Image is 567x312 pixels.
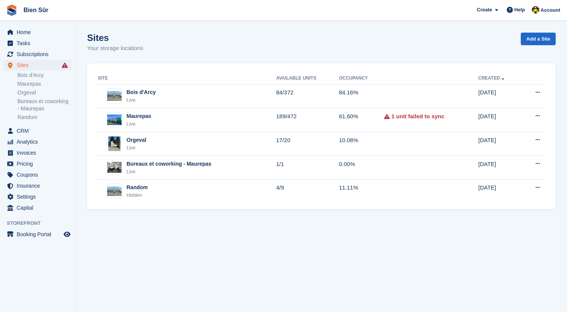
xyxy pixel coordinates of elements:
div: Random [127,183,148,191]
img: Image of Random site [107,187,122,196]
span: Coupons [17,169,62,180]
td: 1/1 [276,156,339,180]
div: Maurepas [127,112,151,120]
a: menu [4,229,72,240]
a: 1 unit failed to sync [391,112,444,121]
a: Bois d'Arcy [17,72,72,79]
a: menu [4,191,72,202]
a: menu [4,60,72,71]
td: 61.60% [339,108,384,132]
td: [DATE] [478,132,522,156]
th: Occupancy [339,72,384,85]
td: 84.16% [339,84,384,108]
span: Storefront [7,219,75,227]
span: Analytics [17,136,62,147]
a: menu [4,38,72,49]
td: [DATE] [478,179,522,203]
div: Orgeval [127,136,146,144]
th: Site [96,72,276,85]
span: Sites [17,60,62,71]
a: Orgeval [17,89,72,96]
td: 0.00% [339,156,384,180]
a: menu [4,136,72,147]
a: Random [17,114,72,121]
img: Image of Maurepas site [107,114,122,125]
a: Preview store [62,230,72,239]
div: Live [127,120,151,128]
td: 84/372 [276,84,339,108]
span: Home [17,27,62,38]
div: Bois d'Arcy [127,88,156,96]
td: 17/20 [276,132,339,156]
td: [DATE] [478,156,522,180]
a: menu [4,27,72,38]
h1: Sites [87,33,143,43]
a: Bien Sûr [20,4,52,16]
a: menu [4,202,72,213]
img: stora-icon-8386f47178a22dfd0bd8f6a31ec36ba5ce8667c1dd55bd0f319d3a0aa187defe.svg [6,5,17,16]
div: Live [127,96,156,104]
img: Marie Tran [532,6,539,14]
i: Smart entry sync failures have occurred [62,62,68,68]
a: menu [4,49,72,60]
td: 11.11% [339,179,384,203]
span: Tasks [17,38,62,49]
span: Create [477,6,492,14]
div: Live [127,144,146,152]
div: Hidden [127,191,148,199]
a: menu [4,125,72,136]
td: 10.08% [339,132,384,156]
div: Bureaux et coworking - Maurepas [127,160,211,168]
a: Add a Site [521,33,556,45]
a: menu [4,180,72,191]
td: 189/472 [276,108,339,132]
a: menu [4,147,72,158]
img: Image of Orgeval site [108,136,120,151]
span: Pricing [17,158,62,169]
span: Invoices [17,147,62,158]
span: Account [540,6,560,14]
th: Available Units [276,72,339,85]
div: Live [127,168,211,176]
td: [DATE] [478,108,522,132]
td: [DATE] [478,84,522,108]
span: Capital [17,202,62,213]
td: 4/9 [276,179,339,203]
img: Image of Bureaux et coworking - Maurepas site [107,162,122,173]
a: Created [478,75,506,81]
span: Help [514,6,525,14]
a: Bureaux et coworking - Maurepas [17,98,72,112]
span: CRM [17,125,62,136]
a: menu [4,158,72,169]
span: Settings [17,191,62,202]
a: menu [4,169,72,180]
a: Maurepas [17,80,72,88]
p: Your storage locations [87,44,143,53]
span: Booking Portal [17,229,62,240]
span: Subscriptions [17,49,62,60]
span: Insurance [17,180,62,191]
img: Image of Bois d'Arcy site [107,91,122,101]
